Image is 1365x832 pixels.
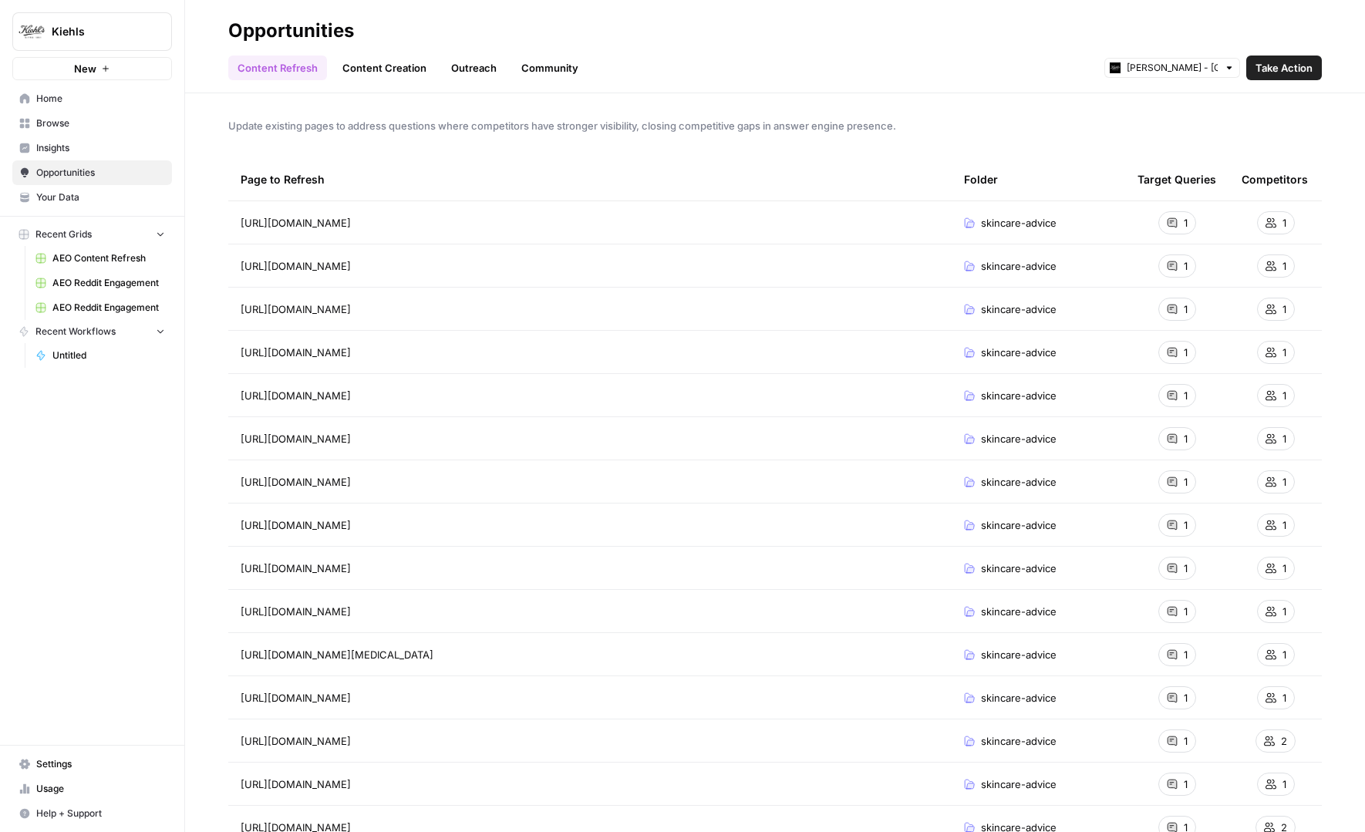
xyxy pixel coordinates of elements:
[1184,690,1188,706] span: 1
[241,690,351,706] span: [URL][DOMAIN_NAME]
[36,782,165,796] span: Usage
[981,517,1057,533] span: skincare-advice
[52,349,165,362] span: Untitled
[241,388,351,403] span: [URL][DOMAIN_NAME]
[18,18,45,45] img: Kiehls Logo
[1246,56,1322,80] button: Take Action
[1127,60,1218,76] input: Kiehl's - UK
[981,604,1057,619] span: skincare-advice
[964,158,998,200] div: Folder
[1282,776,1286,792] span: 1
[981,561,1057,576] span: skincare-advice
[12,57,172,80] button: New
[981,388,1057,403] span: skincare-advice
[241,517,351,533] span: [URL][DOMAIN_NAME]
[12,801,172,826] button: Help + Support
[981,776,1057,792] span: skincare-advice
[36,190,165,204] span: Your Data
[1255,60,1313,76] span: Take Action
[1184,776,1188,792] span: 1
[29,343,172,368] a: Untitled
[1282,474,1286,490] span: 1
[1137,158,1216,200] div: Target Queries
[1282,301,1286,317] span: 1
[52,24,145,39] span: Kiehls
[981,690,1057,706] span: skincare-advice
[333,56,436,80] a: Content Creation
[1282,604,1286,619] span: 1
[442,56,506,80] a: Outreach
[12,136,172,160] a: Insights
[74,61,96,76] span: New
[241,474,351,490] span: [URL][DOMAIN_NAME]
[1184,733,1188,749] span: 1
[36,92,165,106] span: Home
[1282,258,1286,274] span: 1
[29,246,172,271] a: AEO Content Refresh
[52,276,165,290] span: AEO Reddit Engagement
[241,301,351,317] span: [URL][DOMAIN_NAME]
[1184,345,1188,360] span: 1
[12,160,172,185] a: Opportunities
[12,12,172,51] button: Workspace: Kiehls
[981,431,1057,446] span: skincare-advice
[981,345,1057,360] span: skincare-advice
[1282,561,1286,576] span: 1
[36,807,165,820] span: Help + Support
[1282,647,1286,662] span: 1
[12,776,172,801] a: Usage
[1184,604,1188,619] span: 1
[1242,158,1308,200] div: Competitors
[981,474,1057,490] span: skincare-advice
[52,301,165,315] span: AEO Reddit Engagement
[12,185,172,210] a: Your Data
[12,320,172,343] button: Recent Workflows
[35,325,116,339] span: Recent Workflows
[241,215,351,231] span: [URL][DOMAIN_NAME]
[512,56,588,80] a: Community
[29,271,172,295] a: AEO Reddit Engagement
[981,258,1057,274] span: skincare-advice
[1184,517,1188,533] span: 1
[228,19,354,43] div: Opportunities
[36,141,165,155] span: Insights
[981,733,1057,749] span: skincare-advice
[1282,517,1286,533] span: 1
[1184,258,1188,274] span: 1
[981,647,1057,662] span: skincare-advice
[29,295,172,320] a: AEO Reddit Engagement
[241,258,351,274] span: [URL][DOMAIN_NAME]
[981,215,1057,231] span: skincare-advice
[241,561,351,576] span: [URL][DOMAIN_NAME]
[1184,301,1188,317] span: 1
[241,431,351,446] span: [URL][DOMAIN_NAME]
[1281,733,1287,749] span: 2
[1184,388,1188,403] span: 1
[1282,431,1286,446] span: 1
[1184,561,1188,576] span: 1
[1282,388,1286,403] span: 1
[241,604,351,619] span: [URL][DOMAIN_NAME]
[12,86,172,111] a: Home
[1184,647,1188,662] span: 1
[12,223,172,246] button: Recent Grids
[1282,690,1286,706] span: 1
[1282,215,1286,231] span: 1
[36,166,165,180] span: Opportunities
[36,757,165,771] span: Settings
[241,647,433,662] span: [URL][DOMAIN_NAME][MEDICAL_DATA]
[12,111,172,136] a: Browse
[228,56,327,80] a: Content Refresh
[1282,345,1286,360] span: 1
[35,227,92,241] span: Recent Grids
[52,251,165,265] span: AEO Content Refresh
[241,776,351,792] span: [URL][DOMAIN_NAME]
[36,116,165,130] span: Browse
[1184,474,1188,490] span: 1
[241,158,939,200] div: Page to Refresh
[1184,215,1188,231] span: 1
[981,301,1057,317] span: skincare-advice
[12,752,172,776] a: Settings
[1184,431,1188,446] span: 1
[241,345,351,360] span: [URL][DOMAIN_NAME]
